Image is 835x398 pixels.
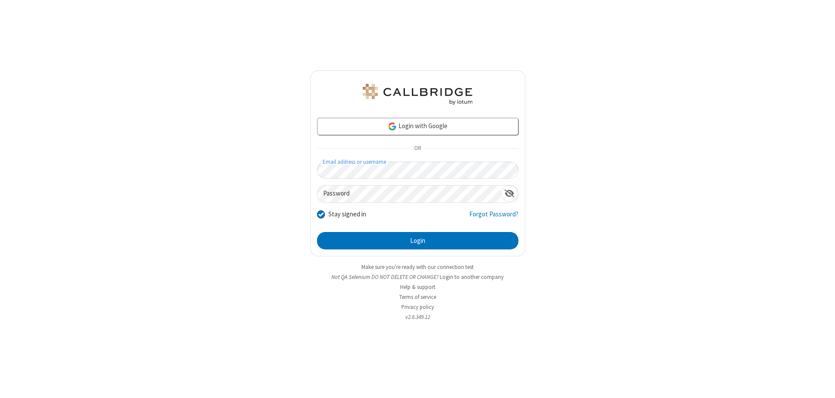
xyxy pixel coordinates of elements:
a: Forgot Password? [469,209,518,226]
a: Privacy policy [401,303,434,311]
span: OR [411,143,424,155]
button: Login [317,232,518,249]
a: Login with Google [317,118,518,135]
iframe: Chat [813,375,828,392]
a: Make sure you're ready with our connection test [361,263,474,271]
a: Terms of service [399,293,436,301]
a: Help & support [400,283,435,291]
div: Show password [501,186,518,202]
input: Password [317,186,501,202]
button: Login to another company [440,273,504,281]
li: Not QA Selenium DO NOT DELETE OR CHANGE? [310,273,525,281]
li: v2.6.349.12 [310,313,525,321]
input: Email address or username [317,162,518,179]
img: QA Selenium DO NOT DELETE OR CHANGE [361,84,474,105]
label: Stay signed in [328,209,366,219]
img: google-icon.png [387,122,397,131]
